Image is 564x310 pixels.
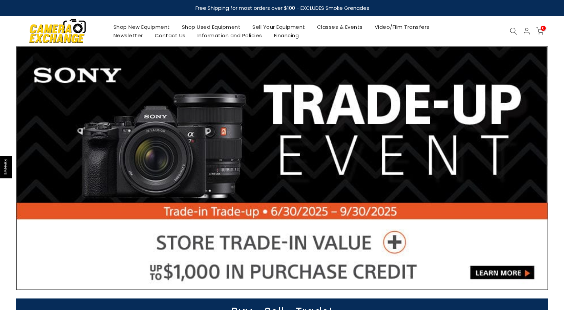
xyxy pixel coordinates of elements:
[270,279,273,283] li: Page dot 2
[541,26,546,31] span: 0
[191,31,268,40] a: Information and Policies
[284,279,288,283] li: Page dot 4
[149,31,191,40] a: Contact Us
[298,279,302,283] li: Page dot 6
[268,31,305,40] a: Financing
[536,27,544,35] a: 0
[263,279,266,283] li: Page dot 1
[247,23,311,31] a: Sell Your Equipment
[195,4,369,12] strong: Free Shipping for most orders over $100 - EXCLUDES Smoke Grenades
[369,23,435,31] a: Video/Film Transfers
[107,31,149,40] a: Newsletter
[176,23,247,31] a: Shop Used Equipment
[107,23,176,31] a: Shop New Equipment
[277,279,280,283] li: Page dot 3
[291,279,295,283] li: Page dot 5
[311,23,369,31] a: Classes & Events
